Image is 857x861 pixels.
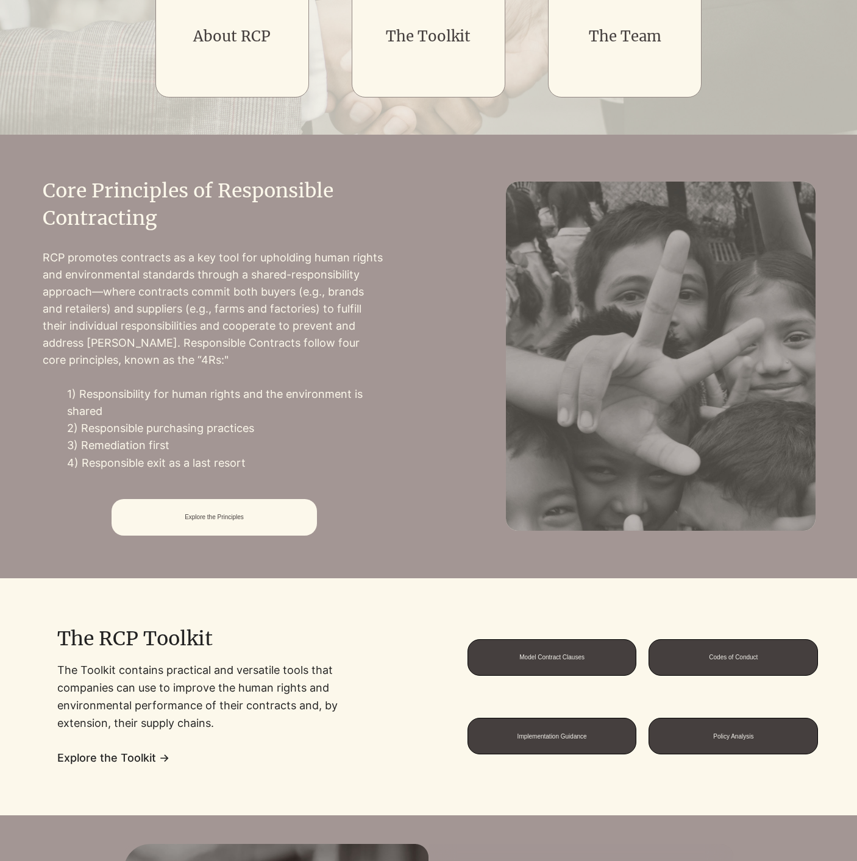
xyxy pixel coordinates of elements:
img: pexels-rebecca-zaal-252062-764681_edited.jpg [506,182,816,706]
a: Policy Analysis [649,718,818,754]
a: About RCP [193,27,271,46]
p: 4) Responsible exit as a last resort [67,455,385,472]
a: Model Contract Clauses [468,639,637,676]
span: Implementation Guidance [517,733,587,740]
a: Explore the Principles [112,499,317,536]
a: The Toolkit [386,27,471,46]
p: 2) Responsible purchasing practices [67,420,385,437]
p: The Toolkit contains practical and versatile tools that companies can use to improve the human ri... [57,662,371,732]
span: Codes of Conduct [709,654,758,661]
p: 1) Responsibility for human rights and the environment is shared [67,386,385,420]
a: The Team [589,27,661,46]
h2: Core Principles of Responsible Contracting [43,177,385,232]
a: Implementation Guidance [468,718,637,754]
span: Explore the Principles [185,514,244,520]
span: Model Contract Clauses [519,654,585,661]
h2: The RCP Toolkit [57,626,293,651]
p: 3) Remediation first [67,437,385,454]
a: Explore the Toolkit → [57,751,169,764]
p: RCP promotes contracts as a key tool for upholding human rights and environmental standards throu... [43,249,385,369]
span: Policy Analysis [713,733,753,740]
a: Codes of Conduct [649,639,818,676]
